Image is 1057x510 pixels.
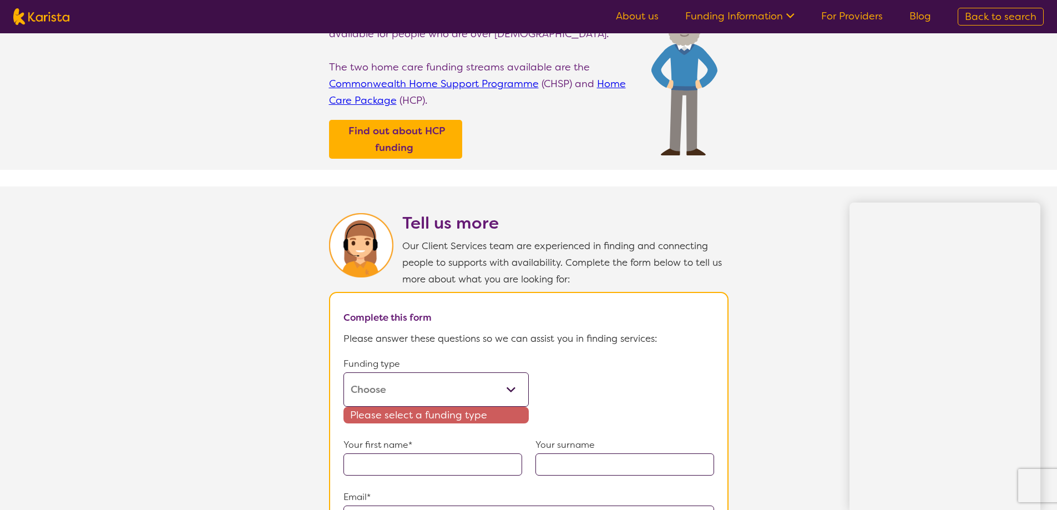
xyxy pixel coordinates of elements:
a: For Providers [821,9,883,23]
b: Complete this form [343,311,432,324]
img: Karista Client Service [329,213,393,277]
p: Your surname [535,437,714,453]
img: Karista logo [13,8,69,25]
a: About us [616,9,659,23]
p: Please answer these questions so we can assist you in finding services: [343,330,714,347]
p: Email* [343,489,714,506]
a: Funding Information [685,9,795,23]
p: Your first name* [343,437,522,453]
a: Blog [909,9,931,23]
b: Find out about HCP funding [348,124,445,154]
a: Back to search [958,8,1044,26]
a: Commonwealth Home Support Programme [329,77,539,90]
p: Our Client Services team are experienced in finding and connecting people to supports with availa... [402,238,729,287]
h2: Tell us more [402,213,729,233]
p: Funding type [343,356,529,372]
iframe: Chat Window [849,203,1040,510]
p: The two home care funding streams available are the (CHSP) and (HCP). [329,59,640,109]
span: Back to search [965,10,1036,23]
span: Please select a funding type [343,407,529,423]
a: Find out about HCP funding [332,123,459,156]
